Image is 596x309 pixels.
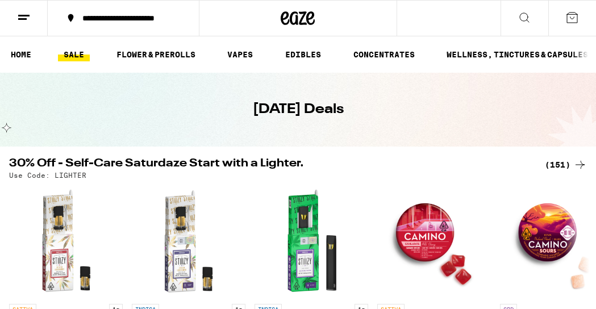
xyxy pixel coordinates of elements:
[377,185,491,298] img: Camino - Wild Cherry Exhilarate 5:5:5 Gummies
[9,185,123,298] img: STIIIZY - Hawaiian Snow Live Resin Liquid Diamonds - 1g
[222,48,259,61] a: VAPES
[111,48,201,61] a: FLOWER & PREROLLS
[132,185,245,298] img: STIIIZY - Northern Lights Live Resin Liquid Diamond - 1g
[5,48,37,61] a: HOME
[58,48,90,61] a: SALE
[348,48,420,61] a: CONCENTRATES
[253,100,344,119] h1: [DATE] Deals
[280,48,327,61] a: EDIBLES
[9,158,531,172] h2: 30% Off - Self-Care Saturdaze Start with a Lighter.
[255,185,368,298] img: STIIIZY - OG Kush AIO - 1g
[9,172,86,179] p: Use Code: LIGHTER
[545,158,587,172] a: (151)
[441,48,594,61] a: WELLNESS, TINCTURES & CAPSULES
